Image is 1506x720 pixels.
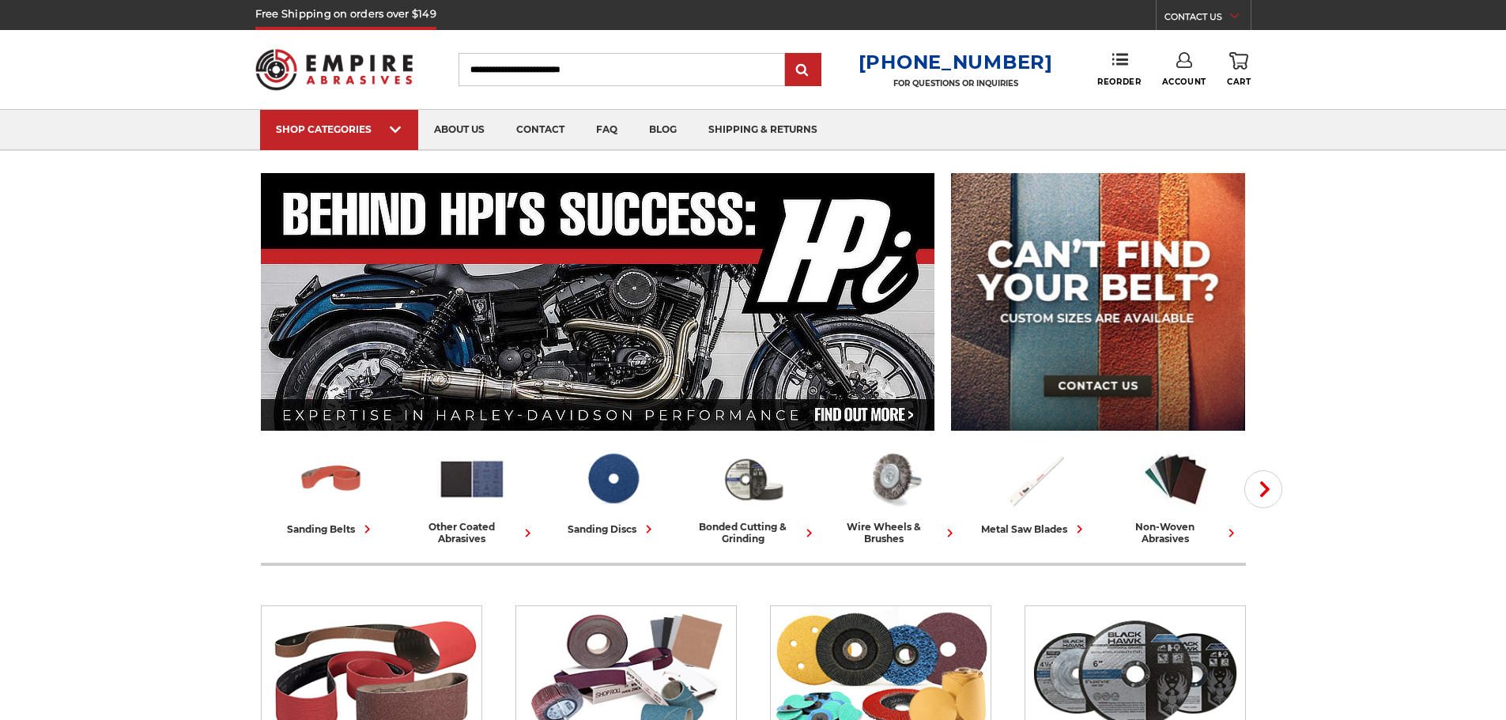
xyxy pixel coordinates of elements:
input: Submit [787,55,819,86]
p: FOR QUESTIONS OR INQUIRIES [859,78,1053,89]
img: Other Coated Abrasives [437,445,507,513]
span: Reorder [1097,77,1141,87]
img: Sanding Discs [578,445,647,513]
div: SHOP CATEGORIES [276,123,402,135]
div: sanding belts [287,521,376,537]
a: sanding belts [267,445,395,537]
div: bonded cutting & grinding [689,521,817,545]
div: wire wheels & brushes [830,521,958,545]
img: Metal Saw Blades [1000,445,1070,513]
img: Bonded Cutting & Grinding [719,445,788,513]
img: Sanding Belts [296,445,366,513]
a: bonded cutting & grinding [689,445,817,545]
a: about us [418,110,500,150]
div: other coated abrasives [408,521,536,545]
img: promo banner for custom belts. [951,173,1245,431]
a: blog [633,110,693,150]
div: metal saw blades [981,521,1088,537]
a: faq [580,110,633,150]
a: non-woven abrasives [1112,445,1240,545]
button: Next [1244,470,1282,508]
a: wire wheels & brushes [830,445,958,545]
span: Account [1162,77,1206,87]
a: contact [500,110,580,150]
a: Cart [1227,52,1251,87]
img: Wire Wheels & Brushes [859,445,929,513]
div: sanding discs [568,521,657,537]
img: Banner for an interview featuring Horsepower Inc who makes Harley performance upgrades featured o... [261,173,935,431]
a: [PHONE_NUMBER] [859,51,1053,74]
img: Non-woven Abrasives [1141,445,1210,513]
a: Reorder [1097,52,1141,86]
a: sanding discs [549,445,677,537]
a: shipping & returns [693,110,833,150]
div: non-woven abrasives [1112,521,1240,545]
a: other coated abrasives [408,445,536,545]
span: Cart [1227,77,1251,87]
img: Empire Abrasives [255,39,413,100]
a: CONTACT US [1164,8,1251,30]
a: metal saw blades [971,445,1099,537]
